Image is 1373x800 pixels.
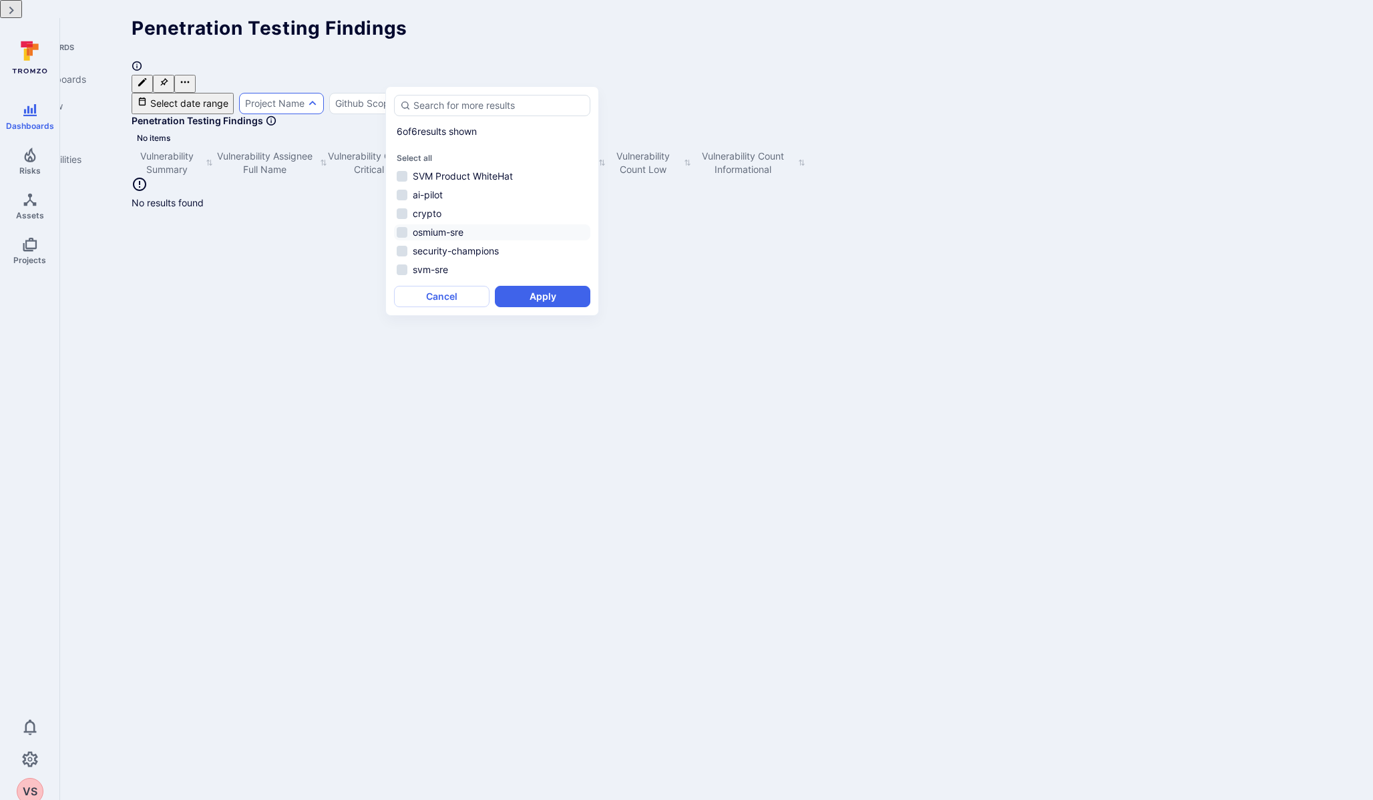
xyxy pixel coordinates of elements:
[213,150,327,176] button: Sort by Vulnerability Assignee Full Name
[132,114,805,568] div: Widget
[394,224,590,240] li: osmium-sre
[137,133,170,143] span: No items
[132,150,213,176] button: Sort by Vulnerability Summary
[16,210,44,220] span: Assets
[394,168,590,184] li: SVM Product WhiteHat
[691,150,805,176] button: Sort by Vulnerability Count Informational
[335,98,395,109] button: Github Scope
[132,19,1354,37] h1: Penetration Testing Findings
[132,176,805,210] div: no results
[153,78,174,89] span: Pin to sidebar
[153,75,174,93] button: Pin to sidebar
[606,150,691,176] button: Sort by Vulnerability Count Low
[397,153,432,163] button: Select all
[132,197,204,208] span: No results found
[174,75,196,93] button: Dashboard menu
[413,99,584,112] input: Search for more results
[307,98,318,109] button: Expand dropdown
[394,262,590,278] li: svm-sre
[132,114,263,128] span: Penetration Testing Findings
[394,95,590,307] div: autocomplete options
[6,121,54,131] span: Dashboards
[394,286,489,307] button: Cancel
[397,124,477,138] p: 6 of 6 results shown
[245,98,305,109] button: Project Name
[327,150,421,176] button: Sort by Vulnerability Count Critical
[132,75,153,93] button: Edit dashboard
[495,286,590,307] button: Apply
[394,206,590,222] li: crypto
[394,243,590,259] li: security-champions
[19,166,41,176] span: Risks
[394,187,590,203] li: ai-pilot
[5,5,17,16] i: Collapse navigation menu
[13,255,46,265] span: Projects
[132,93,234,114] button: Select date range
